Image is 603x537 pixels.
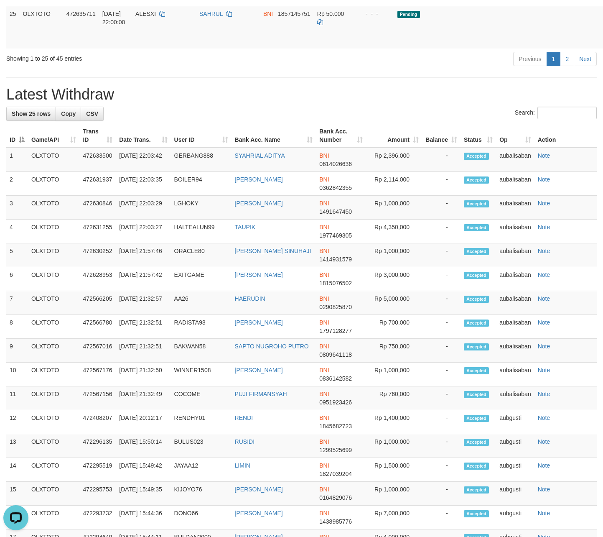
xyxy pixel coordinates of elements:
[461,124,496,148] th: Status: activate to sort column ascending
[6,410,28,434] td: 12
[538,462,550,469] a: Note
[6,291,28,315] td: 7
[3,3,28,28] button: Open LiveChat chat widget
[28,410,79,434] td: OLXTOTO
[422,410,461,434] td: -
[538,438,550,445] a: Note
[537,107,597,119] input: Search:
[235,438,254,445] a: RUSIDI
[319,510,329,517] span: BNI
[366,148,422,172] td: Rp 2,396,000
[422,196,461,220] td: -
[6,267,28,291] td: 6
[574,52,597,66] a: Next
[116,458,170,482] td: [DATE] 15:49:42
[235,176,283,183] a: [PERSON_NAME]
[422,363,461,386] td: -
[6,339,28,363] td: 9
[319,280,352,286] span: Copy 1815076502 to clipboard
[28,196,79,220] td: OLXTOTO
[79,410,116,434] td: 472408207
[116,196,170,220] td: [DATE] 22:03:29
[319,423,352,430] span: Copy 1845682723 to clipboard
[116,363,170,386] td: [DATE] 21:32:50
[28,339,79,363] td: OLXTOTO
[464,153,489,160] span: Accepted
[496,506,534,529] td: aubgusti
[422,315,461,339] td: -
[79,124,116,148] th: Trans ID: activate to sort column ascending
[6,458,28,482] td: 14
[79,220,116,243] td: 472631255
[538,319,550,326] a: Note
[235,391,287,397] a: PUJI FIRMANSYAH
[171,339,232,363] td: BAKWAN58
[496,339,534,363] td: aubalisaban
[66,10,96,17] span: 472635711
[496,291,534,315] td: aubalisaban
[6,107,56,121] a: Show 25 rows
[28,172,79,196] td: OLXTOTO
[319,224,329,230] span: BNI
[319,295,329,302] span: BNI
[319,343,329,350] span: BNI
[464,272,489,279] span: Accepted
[235,510,283,517] a: [PERSON_NAME]
[366,243,422,267] td: Rp 1,000,000
[171,458,232,482] td: JAYAA12
[116,434,170,458] td: [DATE] 15:50:14
[366,220,422,243] td: Rp 4,350,000
[464,415,489,422] span: Accepted
[235,414,253,421] a: RENDI
[28,434,79,458] td: OLXTOTO
[538,414,550,421] a: Note
[6,482,28,506] td: 15
[464,510,489,517] span: Accepted
[171,291,232,315] td: AA26
[28,386,79,410] td: OLXTOTO
[116,315,170,339] td: [DATE] 21:32:51
[79,363,116,386] td: 472567176
[28,315,79,339] td: OLXTOTO
[235,486,283,493] a: [PERSON_NAME]
[319,327,352,334] span: Copy 1797128277 to clipboard
[20,6,63,49] td: OLXTOTO
[538,295,550,302] a: Note
[79,267,116,291] td: 472628953
[538,486,550,493] a: Note
[319,462,329,469] span: BNI
[235,152,285,159] a: SYAHRIAL ADITYA
[278,10,310,17] span: Copy 1857145751 to clipboard
[422,386,461,410] td: -
[366,267,422,291] td: Rp 3,000,000
[366,363,422,386] td: Rp 1,000,000
[235,248,311,254] a: [PERSON_NAME] SINUHAJI
[235,343,309,350] a: SAPTO NUGROHO PUTRO
[496,267,534,291] td: aubalisaban
[538,200,550,207] a: Note
[6,243,28,267] td: 5
[79,386,116,410] td: 472567156
[464,486,489,494] span: Accepted
[171,172,232,196] td: BOILER94
[496,363,534,386] td: aubalisaban
[422,506,461,529] td: -
[496,124,534,148] th: Op: activate to sort column ascending
[464,320,489,327] span: Accepted
[538,367,550,373] a: Note
[79,315,116,339] td: 472566780
[171,386,232,410] td: COCOME
[515,107,597,119] label: Search:
[319,399,352,406] span: Copy 0951923426 to clipboard
[28,482,79,506] td: OLXTOTO
[6,315,28,339] td: 8
[86,110,98,117] span: CSV
[116,220,170,243] td: [DATE] 22:03:27
[6,196,28,220] td: 3
[496,434,534,458] td: aubgusti
[235,319,283,326] a: [PERSON_NAME]
[79,458,116,482] td: 472295519
[366,172,422,196] td: Rp 2,114,000
[6,172,28,196] td: 2
[6,6,20,49] td: 25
